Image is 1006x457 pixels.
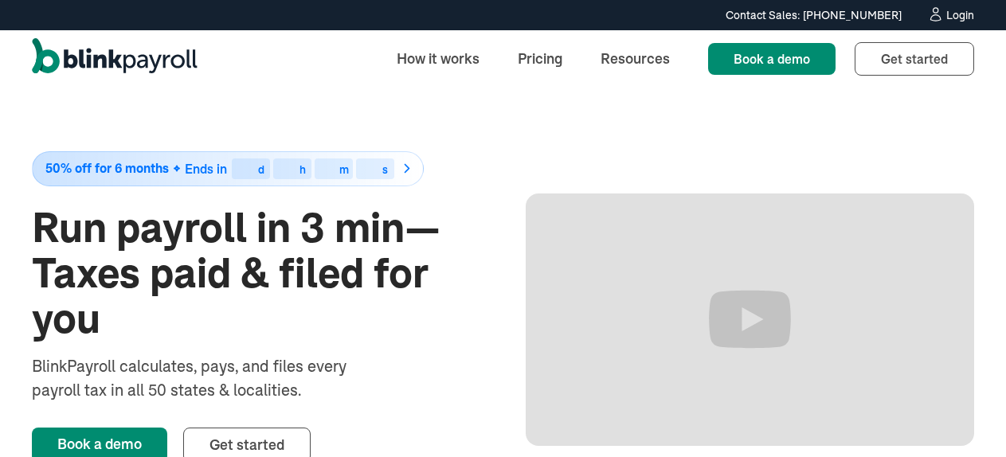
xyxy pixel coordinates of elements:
div: Contact Sales: [PHONE_NUMBER] [726,7,902,24]
a: Get started [855,42,974,76]
iframe: To enrich screen reader interactions, please activate Accessibility in Grammarly extension settings [526,193,975,446]
div: h [299,164,306,175]
a: How it works [384,41,492,76]
span: 50% off for 6 months [45,162,169,175]
iframe: Chat Widget [741,285,1006,457]
div: m [339,164,349,175]
a: Resources [588,41,683,76]
a: Pricing [505,41,575,76]
a: Login [927,6,974,24]
span: Get started [881,51,948,67]
span: Ends in [185,161,227,177]
div: d [258,164,264,175]
div: s [382,164,388,175]
h1: Run payroll in 3 min—Taxes paid & filed for you [32,205,481,342]
span: Book a demo [734,51,810,67]
div: BlinkPayroll calculates, pays, and files every payroll tax in all 50 states & localities. [32,354,389,402]
div: Login [946,10,974,21]
a: 50% off for 6 monthsEnds indhms [32,151,481,186]
span: Get started [209,436,284,454]
a: home [32,38,198,80]
a: Book a demo [708,43,836,75]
